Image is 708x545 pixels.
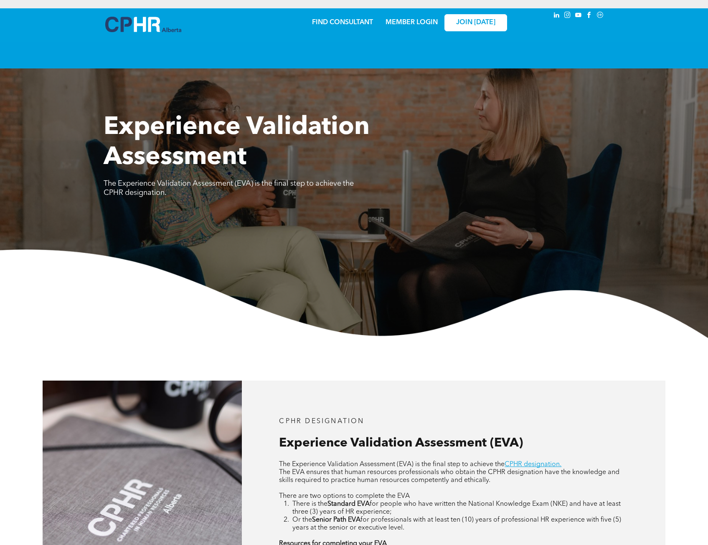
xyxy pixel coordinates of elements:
[386,19,438,26] a: MEMBER LOGIN
[279,418,364,425] span: CPHR DESIGNATION
[104,115,370,170] span: Experience Validation Assessment
[292,517,621,531] span: for professionals with at least ten (10) years of professional HR experience with five (5) years ...
[327,501,370,507] strong: Standard EVA
[444,14,507,31] a: JOIN [DATE]
[505,461,561,468] a: CPHR designation.
[596,10,605,22] a: Social network
[279,469,619,484] span: The EVA ensures that human resources professionals who obtain the CPHR designation have the knowl...
[456,19,495,27] span: JOIN [DATE]
[312,19,373,26] a: FIND CONSULTANT
[104,180,354,197] span: The Experience Validation Assessment (EVA) is the final step to achieve the CPHR designation.
[279,493,410,500] span: There are two options to complete the EVA
[574,10,583,22] a: youtube
[292,517,312,523] span: Or the
[292,501,327,507] span: There is the
[279,461,505,468] span: The Experience Validation Assessment (EVA) is the final step to achieve the
[105,17,181,32] img: A blue and white logo for cp alberta
[292,501,621,515] span: for people who have written the National Knowledge Exam (NKE) and have at least three (3) years o...
[563,10,572,22] a: instagram
[585,10,594,22] a: facebook
[312,517,360,523] strong: Senior Path EVA
[552,10,561,22] a: linkedin
[279,437,523,449] span: Experience Validation Assessment (EVA)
